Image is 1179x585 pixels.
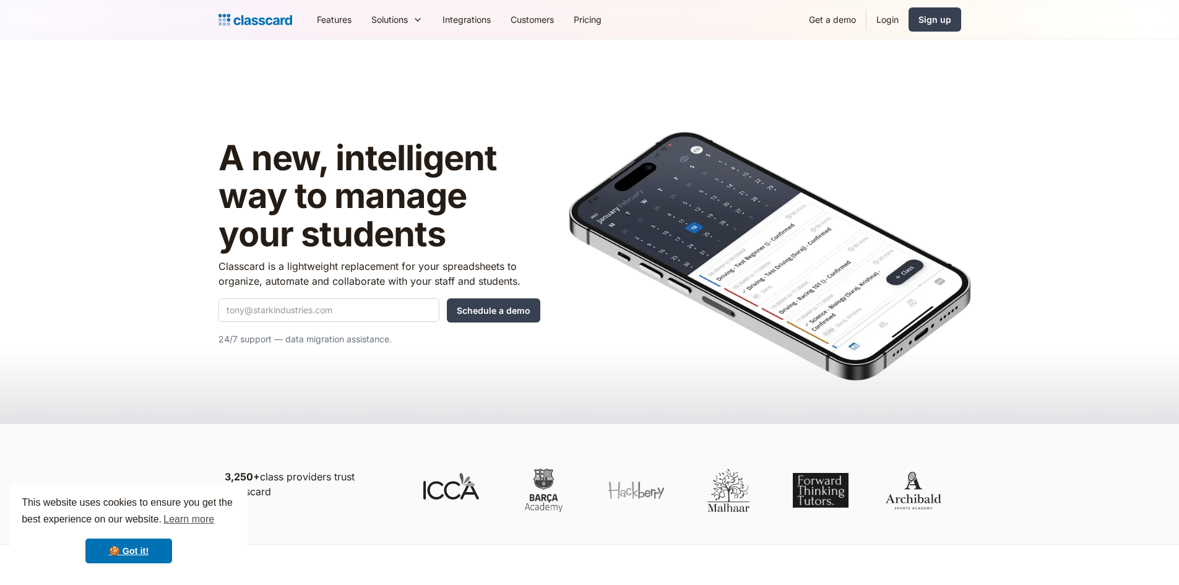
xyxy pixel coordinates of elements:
p: Classcard is a lightweight replacement for your spreadsheets to organize, automate and collaborat... [218,259,540,288]
a: Integrations [433,6,501,33]
p: class providers trust Classcard [225,469,398,499]
a: Pricing [564,6,611,33]
a: Login [866,6,909,33]
div: cookieconsent [10,483,248,575]
a: learn more about cookies [162,510,216,529]
a: Features [307,6,361,33]
h1: A new, intelligent way to manage your students [218,139,540,254]
input: Schedule a demo [447,298,540,323]
form: Quick Demo Form [218,298,540,323]
strong: 3,250+ [225,470,260,483]
div: Solutions [361,6,433,33]
a: Logo [218,11,292,28]
a: dismiss cookie message [85,539,172,563]
a: Sign up [909,7,961,32]
div: Solutions [371,13,408,26]
a: Customers [501,6,564,33]
p: 24/7 support — data migration assistance. [218,332,540,347]
input: tony@starkindustries.com [218,298,439,322]
span: This website uses cookies to ensure you get the best experience on our website. [22,495,236,529]
div: Sign up [918,13,951,26]
a: Get a demo [799,6,866,33]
